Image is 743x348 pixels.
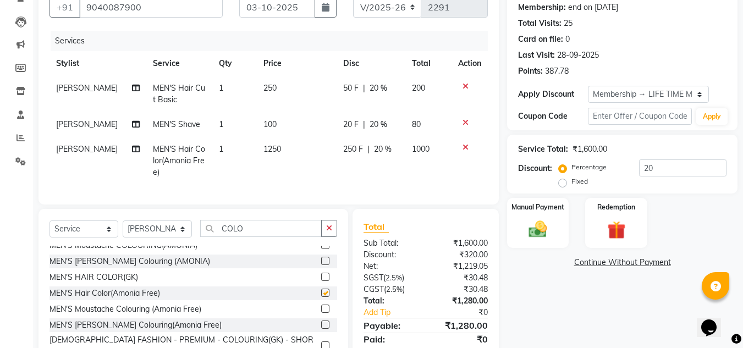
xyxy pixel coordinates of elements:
span: MEN'S Hair Cut Basic [153,83,205,104]
div: ₹320.00 [426,249,496,261]
div: MEN'S Moustache Colouring (Amonia Free) [49,303,201,315]
div: Discount: [355,249,426,261]
label: Percentage [571,162,607,172]
div: 387.78 [545,65,569,77]
div: ₹30.48 [426,284,496,295]
div: Apply Discount [518,89,587,100]
div: MEN'S Hair Color(Amonia Free) [49,288,160,299]
button: Apply [696,108,728,125]
th: Disc [337,51,405,76]
img: _gift.svg [602,219,631,241]
span: SGST [364,273,383,283]
span: 200 [412,83,425,93]
span: 2.5% [386,273,402,282]
img: _cash.svg [523,219,553,240]
div: Payable: [355,319,426,332]
div: ( ) [355,284,426,295]
span: 20 % [370,119,387,130]
div: Sub Total: [355,237,426,249]
input: Search or Scan [200,220,322,237]
span: 1 [219,119,223,129]
div: Services [51,31,496,51]
div: Total: [355,295,426,307]
div: ₹1,280.00 [426,295,496,307]
span: 250 [263,83,277,93]
div: end on [DATE] [568,2,618,13]
div: 25 [564,18,573,29]
span: 1000 [412,144,430,154]
span: 1250 [263,144,281,154]
span: 1 [219,83,223,93]
div: Membership: [518,2,566,13]
span: 20 % [370,82,387,94]
div: ₹1,280.00 [426,319,496,332]
th: Stylist [49,51,146,76]
div: ₹1,600.00 [426,237,496,249]
div: Service Total: [518,143,568,155]
span: MEN'S Shave [153,119,200,129]
div: Paid: [355,333,426,346]
div: ₹0 [426,333,496,346]
div: ₹1,219.05 [426,261,496,272]
div: ( ) [355,272,426,284]
div: MEN'S HAIR COLOR(GK) [49,272,138,283]
span: Total [364,221,389,233]
iframe: chat widget [697,304,732,337]
span: [PERSON_NAME] [56,119,118,129]
div: Card on file: [518,34,563,45]
th: Action [452,51,488,76]
label: Manual Payment [511,202,564,212]
div: ₹30.48 [426,272,496,284]
div: 28-09-2025 [557,49,599,61]
div: ₹1,600.00 [573,143,607,155]
th: Total [405,51,452,76]
div: Net: [355,261,426,272]
div: Last Visit: [518,49,555,61]
span: 20 F [343,119,359,130]
div: MEN'S Moustache COLOURING(AMONIA) [49,240,197,251]
label: Fixed [571,176,588,186]
span: 1 [219,144,223,154]
div: Coupon Code [518,111,587,122]
th: Qty [212,51,256,76]
span: CGST [364,284,384,294]
span: 100 [263,119,277,129]
span: | [363,119,365,130]
span: 80 [412,119,421,129]
label: Redemption [597,202,635,212]
div: MEN'S [PERSON_NAME] Colouring(Amonia Free) [49,319,222,331]
span: MEN'S Hair Color(Amonia Free) [153,144,205,177]
th: Service [146,51,213,76]
th: Price [257,51,337,76]
div: Points: [518,65,543,77]
div: Total Visits: [518,18,562,29]
span: 50 F [343,82,359,94]
input: Enter Offer / Coupon Code [588,108,692,125]
span: [PERSON_NAME] [56,144,118,154]
span: 250 F [343,143,363,155]
span: 20 % [374,143,392,155]
div: MEN'S [PERSON_NAME] Colouring (AMONIA) [49,256,210,267]
span: | [363,82,365,94]
span: [PERSON_NAME] [56,83,118,93]
div: ₹0 [438,307,497,318]
div: 0 [565,34,570,45]
span: 2.5% [386,285,403,294]
div: Discount: [518,163,552,174]
span: | [367,143,370,155]
a: Continue Without Payment [509,257,735,268]
a: Add Tip [355,307,437,318]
